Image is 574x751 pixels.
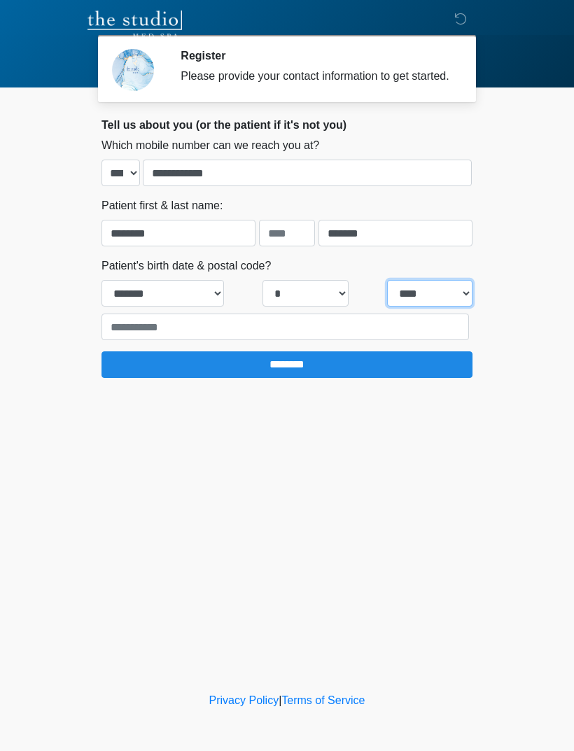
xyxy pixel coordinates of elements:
[209,694,279,706] a: Privacy Policy
[181,68,451,85] div: Please provide your contact information to get started.
[101,118,472,132] h2: Tell us about you (or the patient if it's not you)
[279,694,281,706] a: |
[87,10,182,38] img: The Studio Med Spa Logo
[181,49,451,62] h2: Register
[101,197,223,214] label: Patient first & last name:
[101,137,319,154] label: Which mobile number can we reach you at?
[101,258,271,274] label: Patient's birth date & postal code?
[112,49,154,91] img: Agent Avatar
[281,694,365,706] a: Terms of Service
